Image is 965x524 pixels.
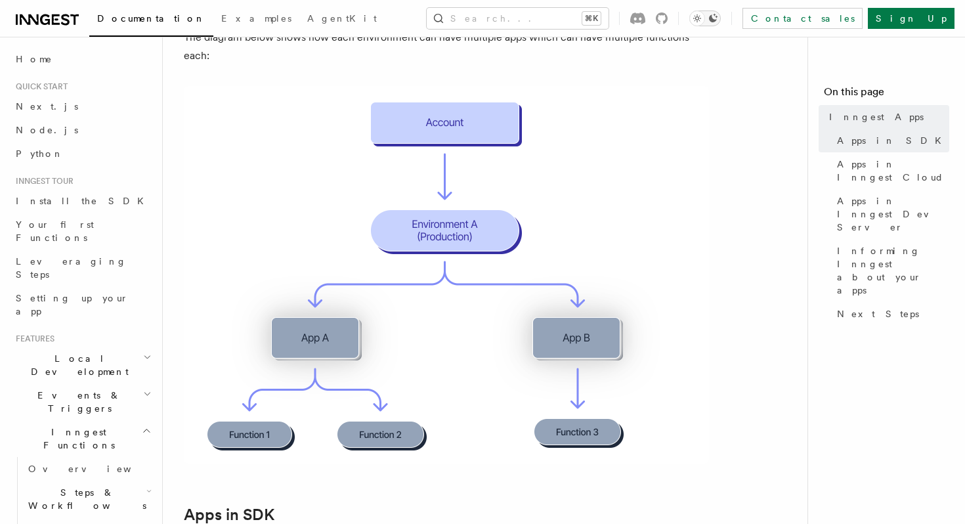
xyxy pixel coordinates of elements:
span: Next Steps [837,307,919,320]
a: Sign Up [868,8,954,29]
span: Install the SDK [16,196,152,206]
span: Inngest tour [11,176,74,186]
a: Inngest Apps [824,105,949,129]
span: Steps & Workflows [23,486,146,512]
a: Apps in SDK [184,506,274,524]
span: Apps in SDK [837,134,949,147]
span: Documentation [97,13,205,24]
span: Your first Functions [16,219,94,243]
button: Events & Triggers [11,383,154,420]
span: Quick start [11,81,68,92]
span: Next.js [16,101,78,112]
a: Leveraging Steps [11,250,154,286]
span: Python [16,148,64,159]
a: Examples [213,4,299,35]
span: Events & Triggers [11,389,143,415]
span: Features [11,334,54,344]
span: Informing Inngest about your apps [837,244,949,297]
a: Python [11,142,154,165]
p: The diagram below shows how each environment can have multiple apps which can have multiple funct... [184,28,709,65]
span: AgentKit [307,13,377,24]
a: Setting up your app [11,286,154,323]
img: Diagram showing multiple environments, each with various apps. Within these apps, there are numer... [184,86,709,464]
button: Steps & Workflows [23,481,154,517]
span: Setting up your app [16,293,129,317]
a: Contact sales [742,8,863,29]
a: Documentation [89,4,213,37]
span: Inngest Functions [11,426,142,452]
a: Informing Inngest about your apps [832,239,949,302]
a: Install the SDK [11,189,154,213]
h4: On this page [824,84,949,105]
button: Toggle dark mode [689,11,721,26]
kbd: ⌘K [582,12,601,25]
a: Your first Functions [11,213,154,250]
span: Leveraging Steps [16,256,127,280]
a: Apps in Inngest Cloud [832,152,949,189]
span: Apps in Inngest Cloud [837,158,949,184]
span: Examples [221,13,291,24]
a: Node.js [11,118,154,142]
span: Node.js [16,125,78,135]
a: Overview [23,457,154,481]
a: Next Steps [832,302,949,326]
button: Inngest Functions [11,420,154,457]
span: Local Development [11,352,143,378]
a: Home [11,47,154,71]
a: Apps in SDK [832,129,949,152]
a: Next.js [11,95,154,118]
span: Apps in Inngest Dev Server [837,194,949,234]
button: Search...⌘K [427,8,609,29]
a: AgentKit [299,4,385,35]
span: Inngest Apps [829,110,924,123]
span: Home [16,53,53,66]
a: Apps in Inngest Dev Server [832,189,949,239]
span: Overview [28,464,163,474]
button: Local Development [11,347,154,383]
